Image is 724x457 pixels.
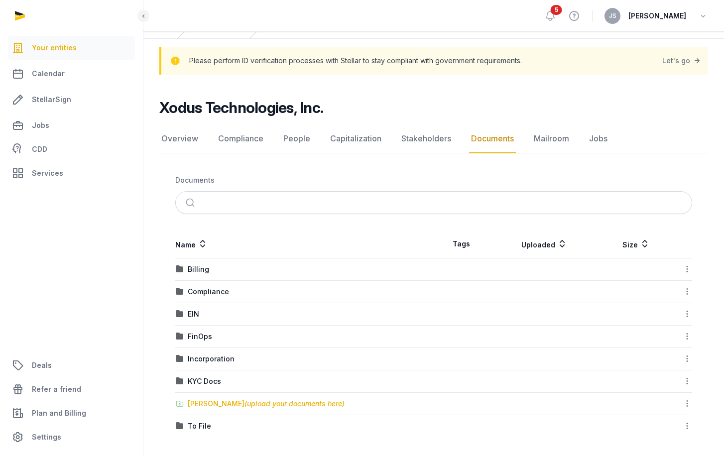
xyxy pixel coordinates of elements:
th: Name [175,230,434,258]
div: Documents [175,175,215,185]
div: FinOps [188,332,212,342]
a: Plan and Billing [8,401,135,425]
div: EIN [188,309,199,319]
div: [PERSON_NAME] [188,399,345,409]
img: folder.svg [176,422,184,430]
img: folder.svg [176,288,184,296]
a: StellarSign [8,88,135,112]
a: Services [8,161,135,185]
th: Tags [434,230,489,258]
span: Deals [32,359,52,371]
span: (upload your documents here) [244,399,345,408]
div: KYC Docs [188,376,221,386]
a: Compliance [216,124,265,153]
span: Calendar [32,68,65,80]
span: Your entities [32,42,77,54]
span: StellarSign [32,94,71,106]
th: Size [599,230,673,258]
span: CDD [32,143,47,155]
span: Settings [32,431,61,443]
nav: Tabs [159,124,708,153]
a: Deals [8,353,135,377]
span: Services [32,167,63,179]
a: Mailroom [532,124,571,153]
button: JS [604,8,620,24]
a: Refer a friend [8,377,135,401]
span: [PERSON_NAME] [628,10,686,22]
img: folder.svg [176,265,184,273]
th: Uploaded [489,230,599,258]
div: Incorporation [188,354,235,364]
a: Your entities [8,36,135,60]
div: Billing [188,264,209,274]
span: Refer a friend [32,383,81,395]
a: People [281,124,312,153]
img: folder.svg [176,333,184,341]
p: Please perform ID verification processes with Stellar to stay compliant with government requireme... [189,54,522,68]
img: folder-upload.svg [176,400,184,408]
a: Stakeholders [399,124,453,153]
h2: Xodus Technologies, Inc. [159,99,323,116]
a: Jobs [8,114,135,137]
a: Documents [469,124,516,153]
a: Let's go [662,54,702,68]
div: Compliance [188,287,229,297]
img: folder.svg [176,377,184,385]
nav: Breadcrumb [175,169,692,191]
span: Jobs [32,119,49,131]
div: To File [188,421,211,431]
a: Settings [8,425,135,449]
a: Capitalization [328,124,383,153]
a: Calendar [8,62,135,86]
img: folder.svg [176,310,184,318]
button: Submit [180,192,203,214]
span: JS [609,13,616,19]
span: Plan and Billing [32,407,86,419]
a: Jobs [587,124,609,153]
a: CDD [8,139,135,159]
a: Overview [159,124,200,153]
img: folder.svg [176,355,184,363]
span: 5 [551,5,562,15]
